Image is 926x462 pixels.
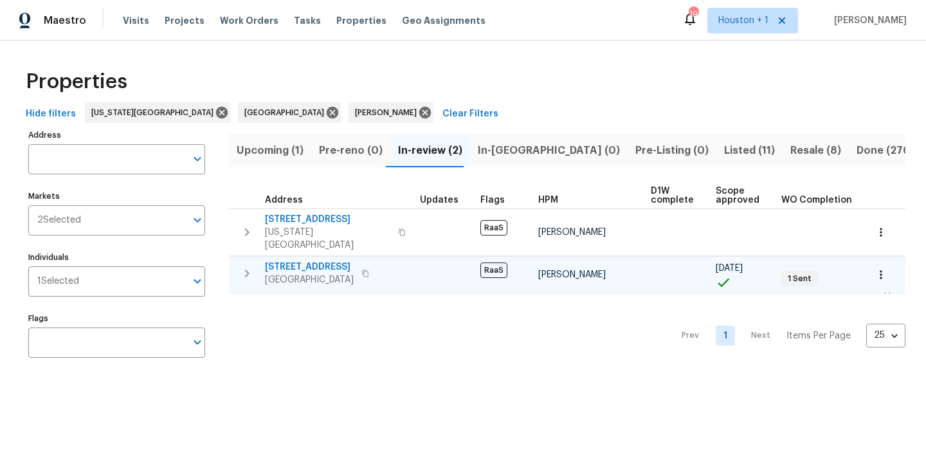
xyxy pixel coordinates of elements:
label: Markets [28,192,205,200]
span: WO Completion [781,196,852,205]
span: [PERSON_NAME] [829,14,907,27]
div: [US_STATE][GEOGRAPHIC_DATA] [85,102,230,123]
span: Properties [26,75,127,88]
a: Goto page 1 [716,326,735,346]
span: D1W complete [651,187,694,205]
span: Pre-Listing (0) [635,142,709,160]
span: RaaS [480,263,507,278]
span: Listed (11) [724,142,775,160]
span: [STREET_ADDRESS] [265,213,390,226]
span: Houston + 1 [718,14,768,27]
span: Updates [420,196,458,205]
label: Individuals [28,254,205,261]
label: Flags [28,315,205,322]
p: Items Per Page [786,329,851,342]
span: 1 Selected [37,276,79,287]
span: RaaS [480,220,507,236]
button: Open [188,211,206,229]
button: Open [188,333,206,351]
span: Flags [480,196,505,205]
span: [PERSON_NAME] [538,228,606,237]
div: 19 [689,8,698,21]
span: Address [265,196,303,205]
div: [PERSON_NAME] [349,102,433,123]
button: Hide filters [21,102,81,126]
span: Done (276) [857,142,914,160]
span: Geo Assignments [402,14,486,27]
span: [PERSON_NAME] [355,106,422,119]
span: [DATE] [716,264,743,273]
span: [US_STATE][GEOGRAPHIC_DATA] [265,226,390,252]
nav: Pagination Navigation [669,301,905,371]
span: 1 Sent [783,273,817,284]
span: In-review (2) [398,142,462,160]
span: [GEOGRAPHIC_DATA] [244,106,329,119]
span: Properties [336,14,386,27]
span: Upcoming (1) [237,142,304,160]
span: Scope approved [716,187,759,205]
span: Projects [165,14,204,27]
button: Open [188,272,206,290]
label: Address [28,131,205,139]
span: Clear Filters [442,106,498,122]
span: Visits [123,14,149,27]
span: Hide filters [26,106,76,122]
div: [GEOGRAPHIC_DATA] [238,102,341,123]
span: [PERSON_NAME] [538,270,606,279]
div: 25 [866,319,905,352]
span: 2 Selected [37,215,81,226]
span: In-[GEOGRAPHIC_DATA] (0) [478,142,620,160]
span: [GEOGRAPHIC_DATA] [265,273,354,286]
span: Pre-reno (0) [319,142,383,160]
span: Tasks [294,16,321,25]
button: Clear Filters [437,102,504,126]
span: [STREET_ADDRESS] [265,261,354,273]
button: Open [188,150,206,168]
span: Resale (8) [790,142,841,160]
span: [US_STATE][GEOGRAPHIC_DATA] [91,106,219,119]
span: HPM [538,196,558,205]
span: Work Orders [220,14,278,27]
span: Maestro [44,14,86,27]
